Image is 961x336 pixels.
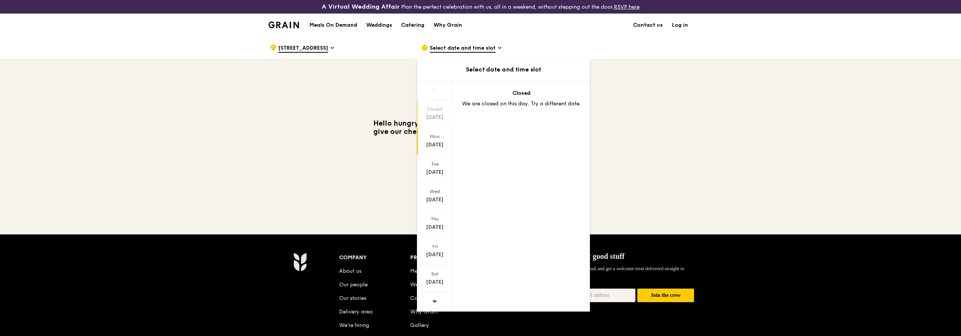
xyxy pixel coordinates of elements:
[667,14,693,36] a: Log in
[418,189,452,195] div: Wed
[278,44,328,53] span: [STREET_ADDRESS]
[410,295,433,301] a: Catering
[366,14,392,36] div: Weddings
[614,4,640,10] a: RSVP here
[410,252,481,263] div: Products
[552,289,635,302] input: Non-spam email address
[429,14,467,36] a: Why Grain
[629,14,667,36] a: Contact us
[362,14,397,36] a: Weddings
[418,243,452,249] div: Fri
[418,251,452,258] div: [DATE]
[339,252,410,263] div: Company
[264,3,697,11] div: Plan the perfect celebration with us, all in a weekend, without stepping out the door.
[339,309,373,315] a: Delivery area
[418,196,452,204] div: [DATE]
[418,216,452,222] div: Thu
[368,119,593,144] h3: Hello hungry human. We’re closed [DATE] as it’s important to give our chefs a break to rest and r...
[418,223,452,231] div: [DATE]
[637,289,694,303] button: Join the crew
[418,169,452,176] div: [DATE]
[339,295,366,301] a: Our stories
[434,14,462,36] div: Why Grain
[418,114,452,121] div: [DATE]
[418,271,452,277] div: Sat
[418,134,452,140] div: Mon
[418,141,452,149] div: [DATE]
[462,100,581,108] div: We are closed on this day. Try a different date.
[418,161,452,167] div: Tue
[268,21,299,28] img: Grain
[417,65,590,74] div: Select date and time slot
[293,252,306,271] img: Grain
[430,44,496,53] span: Select date and time slot
[410,281,435,288] a: Weddings
[418,106,452,112] div: Closed
[339,281,368,288] a: Our people
[462,90,581,97] div: Closed
[552,266,684,280] span: Sign up for Grain mail and get a welcome treat delivered straight to your inbox.
[410,322,429,328] a: Gallery
[418,278,452,286] div: [DATE]
[401,14,424,36] div: Catering
[410,309,438,315] a: Why Grain
[339,322,369,328] a: We’re hiring
[339,268,361,274] a: About us
[268,13,299,36] a: GrainGrain
[309,21,357,29] h1: Meals On Demand
[410,268,456,274] a: Meals On Demand
[322,3,400,11] h3: A Virtual Wedding Affair
[397,14,429,36] a: Catering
